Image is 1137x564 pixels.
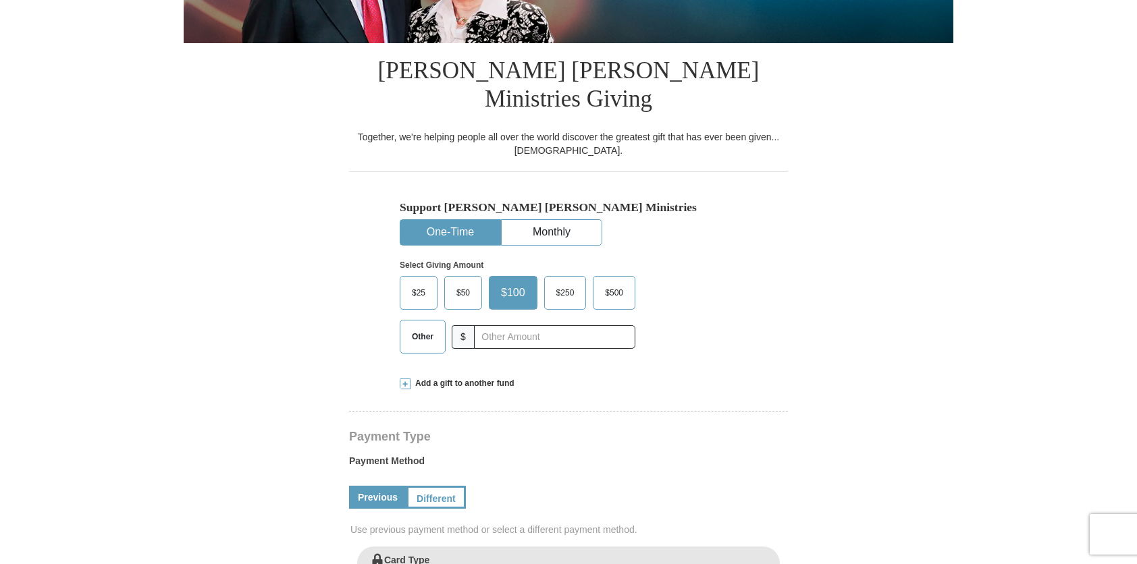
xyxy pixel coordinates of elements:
button: One-Time [400,220,500,245]
h1: [PERSON_NAME] [PERSON_NAME] Ministries Giving [349,43,788,130]
a: Previous [349,486,406,509]
span: $250 [550,283,581,303]
h5: Support [PERSON_NAME] [PERSON_NAME] Ministries [400,200,737,215]
h4: Payment Type [349,431,788,442]
span: $100 [494,283,532,303]
span: Other [405,327,440,347]
span: $25 [405,283,432,303]
label: Payment Method [349,454,788,474]
span: $500 [598,283,630,303]
span: $ [452,325,475,349]
button: Monthly [502,220,602,245]
div: Together, we're helping people all over the world discover the greatest gift that has ever been g... [349,130,788,157]
strong: Select Giving Amount [400,260,483,270]
a: Different [406,486,466,509]
span: Add a gift to another fund [411,378,514,389]
span: $50 [450,283,477,303]
span: Use previous payment method or select a different payment method. [350,523,789,536]
input: Other Amount [474,325,635,349]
